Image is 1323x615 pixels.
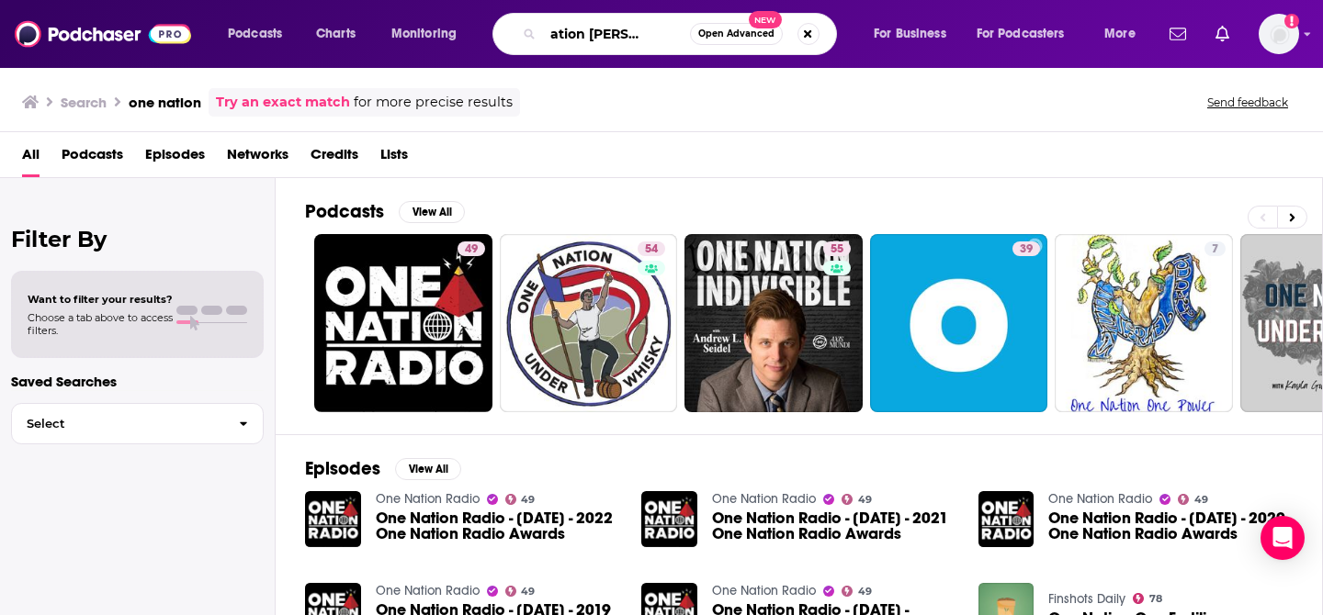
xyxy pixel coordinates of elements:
a: One Nation Radio - 2/26/23 - 2022 One Nation Radio Awards [376,510,620,542]
span: Monitoring [391,21,457,47]
a: 39 [1012,241,1040,256]
span: for more precise results [354,92,513,113]
span: 49 [521,587,535,596]
a: EpisodesView All [305,457,461,480]
a: Try an exact match [216,92,350,113]
img: One Nation Radio - 2/26/23 - 2022 One Nation Radio Awards [305,491,361,547]
a: 49 [458,241,485,256]
a: Episodes [145,140,205,177]
a: 55 [684,234,863,412]
a: 49 [842,586,872,597]
a: 54 [638,241,665,256]
span: Choose a tab above to access filters. [28,311,173,337]
a: Show notifications dropdown [1162,18,1193,50]
span: 49 [858,496,872,504]
span: 49 [521,496,535,504]
span: 7 [1212,240,1218,259]
span: Podcasts [228,21,282,47]
button: open menu [861,19,969,49]
span: For Business [874,21,946,47]
span: 49 [1194,496,1208,504]
h2: Podcasts [305,200,384,223]
button: Select [11,403,264,444]
svg: Add a profile image [1284,14,1299,28]
a: One Nation Radio - 2/18/22 - 2021 One Nation Radio Awards [712,510,956,542]
a: 49 [842,494,872,505]
span: New [749,11,782,28]
a: One Nation Radio [712,583,816,598]
a: One Nation Radio [1048,491,1152,507]
button: Show profile menu [1259,14,1299,54]
span: One Nation Radio - [DATE] - 2020 One Nation Radio Awards [1048,510,1293,542]
p: Saved Searches [11,373,264,390]
span: 55 [831,240,843,259]
button: Send feedback [1202,95,1294,110]
span: One Nation Radio - [DATE] - 2022 One Nation Radio Awards [376,510,620,542]
a: 39 [870,234,1048,412]
span: More [1104,21,1136,47]
button: open menu [379,19,481,49]
a: All [22,140,40,177]
input: Search podcasts, credits, & more... [543,19,690,49]
span: Logged in as CommsPodchaser [1259,14,1299,54]
span: Want to filter your results? [28,293,173,306]
a: Lists [380,140,408,177]
button: View All [399,201,465,223]
span: 49 [465,240,478,259]
a: Charts [304,19,367,49]
button: View All [395,458,461,480]
button: open menu [965,19,1091,49]
a: 49 [1178,494,1208,505]
a: 7 [1204,241,1226,256]
a: 49 [505,586,536,597]
span: 49 [858,587,872,596]
h3: one nation [129,94,201,111]
span: 78 [1149,595,1162,603]
button: Open AdvancedNew [690,23,783,45]
button: open menu [1091,19,1159,49]
a: Credits [311,140,358,177]
a: One Nation Radio [376,583,480,598]
span: One Nation Radio - [DATE] - 2021 One Nation Radio Awards [712,510,956,542]
img: User Profile [1259,14,1299,54]
div: Open Intercom Messenger [1261,516,1305,560]
a: Networks [227,140,288,177]
img: One Nation Radio - 1/24/21 - 2020 One Nation Radio Awards [978,491,1035,547]
span: Charts [316,21,356,47]
span: 54 [645,240,658,259]
a: 55 [823,241,851,256]
a: 7 [1055,234,1233,412]
a: One Nation Radio - 1/24/21 - 2020 One Nation Radio Awards [1048,510,1293,542]
img: Podchaser - Follow, Share and Rate Podcasts [15,17,191,51]
a: 54 [500,234,678,412]
a: 49 [314,234,492,412]
h2: Episodes [305,457,380,480]
div: Search podcasts, credits, & more... [510,13,854,55]
a: Podcasts [62,140,123,177]
a: One Nation Radio [376,491,480,507]
span: Open Advanced [698,29,775,39]
a: 49 [505,494,536,505]
span: 39 [1020,240,1033,259]
button: open menu [215,19,306,49]
h3: Search [61,94,107,111]
h2: Filter By [11,226,264,252]
img: One Nation Radio - 2/18/22 - 2021 One Nation Radio Awards [641,491,697,547]
span: For Podcasters [977,21,1065,47]
span: Select [12,418,224,430]
a: Finshots Daily [1048,591,1125,607]
a: PodcastsView All [305,200,465,223]
a: Show notifications dropdown [1208,18,1237,50]
a: 78 [1133,593,1162,604]
a: One Nation Radio [712,491,816,507]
